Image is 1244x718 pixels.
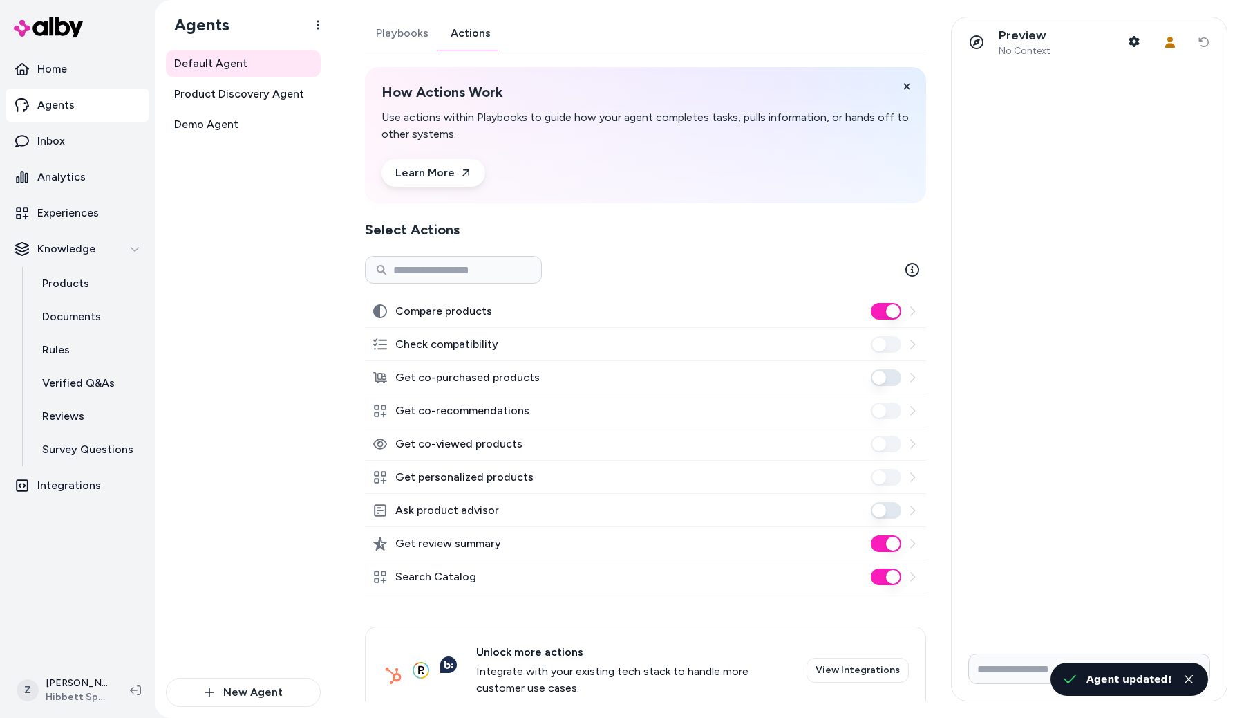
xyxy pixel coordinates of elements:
label: Compare products [395,303,492,320]
p: Analytics [37,169,86,185]
p: Home [37,61,67,77]
p: Rules [42,342,70,358]
span: Demo Agent [174,116,238,133]
label: Get co-viewed products [395,436,522,452]
p: Agents [37,97,75,113]
div: Agent updated! [1086,671,1172,688]
a: Documents [28,300,149,333]
a: Home [6,53,149,86]
a: Products [28,267,149,300]
input: Write your prompt here [968,654,1210,684]
label: Get co-purchased products [395,369,540,386]
p: Preview [999,28,1050,44]
span: Product Discovery Agent [174,86,304,102]
a: Actions [440,17,502,50]
button: Close toast [1180,671,1197,688]
a: Rules [28,333,149,367]
label: Get review summary [395,535,501,552]
a: View Integrations [807,658,909,683]
a: Demo Agent [166,111,321,138]
p: Documents [42,309,101,325]
h2: How Actions Work [381,84,910,101]
h1: Agents [163,15,229,35]
a: Survey Questions [28,433,149,466]
span: Integrate with your existing tech stack to handle more customer use cases. [476,663,790,697]
p: Reviews [42,408,84,425]
label: Ask product advisor [395,502,499,519]
span: Z [17,679,39,701]
a: Verified Q&As [28,367,149,400]
span: No Context [999,45,1050,57]
button: Knowledge [6,232,149,266]
a: Agents [6,89,149,122]
span: Unlock more actions [476,644,790,661]
a: Experiences [6,196,149,230]
p: Knowledge [37,241,95,257]
h2: Select Actions [365,220,926,239]
img: alby Logo [14,17,83,37]
p: Integrations [37,477,101,494]
button: New Agent [166,678,321,707]
p: Survey Questions [42,441,133,458]
p: Use actions within Playbooks to guide how your agent completes tasks, pulls information, or hands... [381,109,910,142]
p: Verified Q&As [42,375,115,392]
span: Default Agent [174,55,247,72]
label: Get personalized products [395,469,534,486]
label: Search Catalog [395,569,476,585]
a: Reviews [28,400,149,433]
a: Analytics [6,160,149,194]
a: Playbooks [365,17,440,50]
label: Get co-recommendations [395,403,529,419]
p: Inbox [37,133,65,149]
a: Learn More [381,159,485,187]
p: Experiences [37,205,99,221]
button: Z[PERSON_NAME]Hibbett Sports [8,668,119,712]
a: Inbox [6,125,149,158]
p: Products [42,275,89,292]
a: Product Discovery Agent [166,80,321,108]
span: Hibbett Sports [46,690,108,704]
label: Check compatibility [395,336,498,353]
p: [PERSON_NAME] [46,676,108,690]
a: Integrations [6,469,149,502]
a: Default Agent [166,50,321,77]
